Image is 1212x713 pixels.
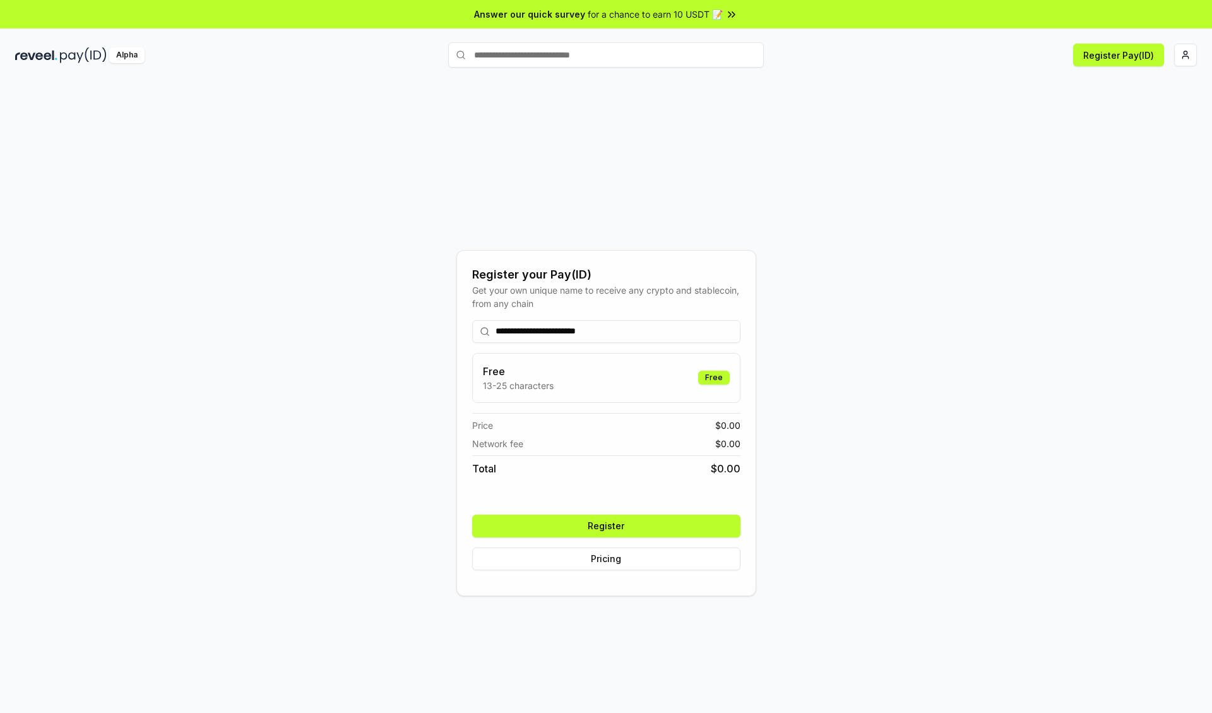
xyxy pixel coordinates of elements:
[483,364,554,379] h3: Free
[472,284,740,310] div: Get your own unique name to receive any crypto and stablecoin, from any chain
[60,47,107,63] img: pay_id
[588,8,723,21] span: for a chance to earn 10 USDT 📝
[711,461,740,476] span: $ 0.00
[1073,44,1164,66] button: Register Pay(ID)
[109,47,145,63] div: Alpha
[472,548,740,570] button: Pricing
[15,47,57,63] img: reveel_dark
[698,371,730,385] div: Free
[472,266,740,284] div: Register your Pay(ID)
[472,437,523,450] span: Network fee
[472,461,496,476] span: Total
[483,379,554,392] p: 13-25 characters
[715,419,740,432] span: $ 0.00
[474,8,585,21] span: Answer our quick survey
[715,437,740,450] span: $ 0.00
[472,419,493,432] span: Price
[472,515,740,537] button: Register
